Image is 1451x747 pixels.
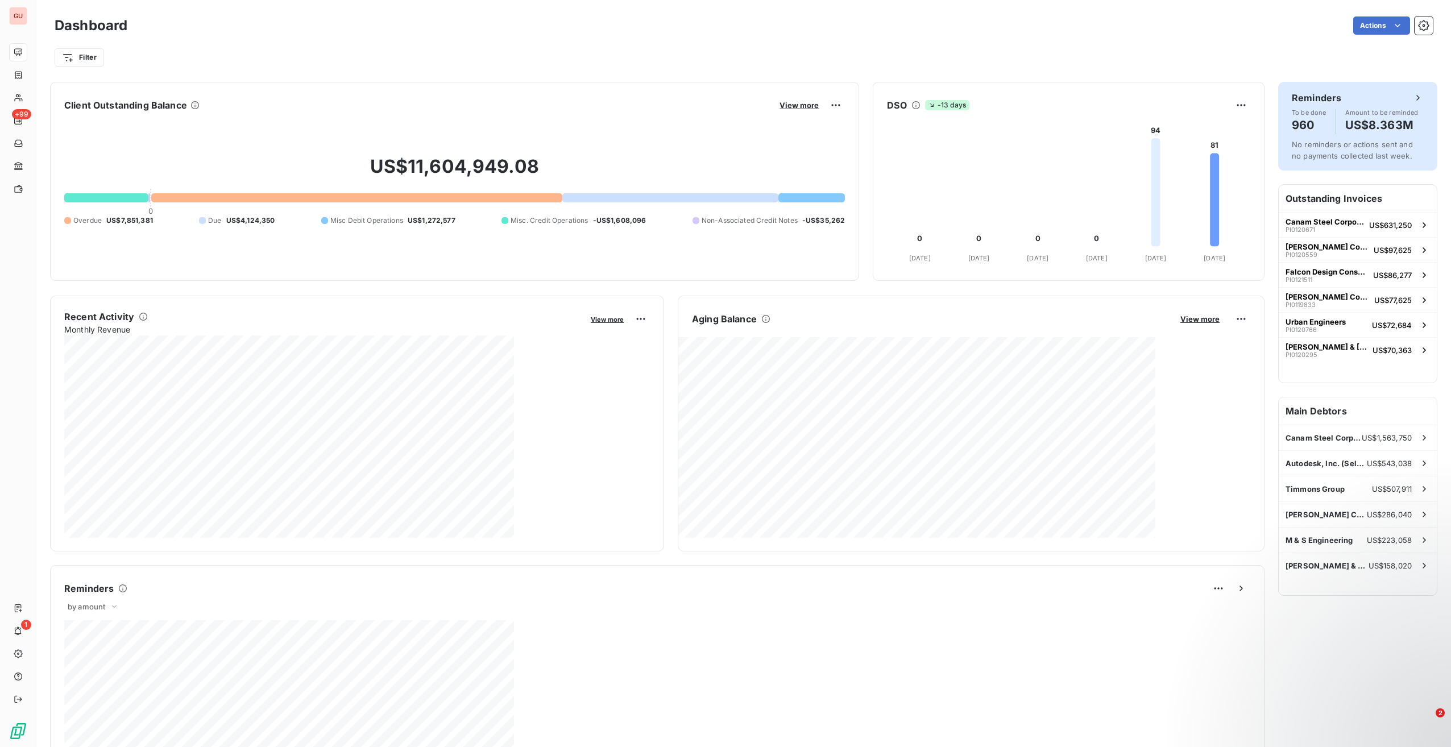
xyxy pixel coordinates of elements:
[1027,254,1049,262] tspan: [DATE]
[692,312,757,326] h6: Aging Balance
[1292,109,1326,116] span: To be done
[1286,267,1369,276] span: Falcon Design Consultants
[780,101,819,110] span: View more
[64,582,114,595] h6: Reminders
[1367,510,1412,519] span: US$286,040
[1279,337,1437,362] button: [PERSON_NAME] & [PERSON_NAME] ConstructionPI0120295US$70,363
[1224,637,1451,716] iframe: Intercom notifications message
[1412,708,1440,736] iframe: Intercom live chat
[776,100,822,110] button: View more
[1286,484,1345,493] span: Timmons Group
[909,254,931,262] tspan: [DATE]
[593,215,646,226] span: -US$1,608,096
[1286,317,1346,326] span: Urban Engineers
[1180,314,1220,323] span: View more
[1086,254,1108,262] tspan: [DATE]
[1279,212,1437,237] button: Canam Steel Corporation ([GEOGRAPHIC_DATA])PI0120671US$631,250
[802,215,845,226] span: -US$35,262
[64,310,134,323] h6: Recent Activity
[226,215,275,226] span: US$4,124,350
[1374,296,1412,305] span: US$77,625
[73,215,102,226] span: Overdue
[1286,510,1367,519] span: [PERSON_NAME] Construction
[702,215,798,226] span: Non-Associated Credit Notes
[1145,254,1167,262] tspan: [DATE]
[1286,536,1353,545] span: M & S Engineering
[591,316,624,323] span: View more
[9,722,27,740] img: Logo LeanPay
[925,100,969,110] span: -13 days
[1286,342,1368,351] span: [PERSON_NAME] & [PERSON_NAME] Construction
[1279,237,1437,262] button: [PERSON_NAME] ConstructionPI0120559US$97,625
[1286,561,1369,570] span: [PERSON_NAME] & [PERSON_NAME] Construction
[55,15,127,36] h3: Dashboard
[1286,276,1312,283] span: PI0121511
[511,215,588,226] span: Misc. Credit Operations
[330,215,403,226] span: Misc Debit Operations
[1286,326,1317,333] span: PI0120766
[68,602,105,611] span: by amount
[12,109,31,119] span: +99
[1204,254,1226,262] tspan: [DATE]
[1372,321,1412,330] span: US$72,684
[1286,459,1367,468] span: Autodesk, Inc. (Self Bill)
[1353,16,1410,35] button: Actions
[1373,271,1412,280] span: US$86,277
[1279,262,1437,287] button: Falcon Design ConsultantsPI0121511US$86,277
[1279,397,1437,425] h6: Main Debtors
[1369,221,1412,230] span: US$631,250
[968,254,990,262] tspan: [DATE]
[148,206,153,215] span: 0
[1372,484,1412,493] span: US$507,911
[408,215,455,226] span: US$1,272,577
[1373,346,1412,355] span: US$70,363
[1292,91,1341,105] h6: Reminders
[1279,312,1437,337] button: Urban EngineersPI0120766US$72,684
[9,7,27,25] div: GU
[587,314,627,324] button: View more
[1367,536,1412,545] span: US$223,058
[1345,116,1419,134] h4: US$8.363M
[887,98,906,112] h6: DSO
[1286,251,1317,258] span: PI0120559
[1286,433,1362,442] span: Canam Steel Corporation ([GEOGRAPHIC_DATA])
[1345,109,1419,116] span: Amount to be reminded
[1292,116,1326,134] h4: 960
[1292,140,1413,160] span: No reminders or actions sent and no payments collected last week.
[55,48,104,67] button: Filter
[1279,185,1437,212] h6: Outstanding Invoices
[1286,226,1315,233] span: PI0120671
[106,215,153,226] span: US$7,851,381
[1286,242,1369,251] span: [PERSON_NAME] Construction
[64,155,845,189] h2: US$11,604,949.08
[1362,433,1412,442] span: US$1,563,750
[208,215,221,226] span: Due
[1286,292,1370,301] span: [PERSON_NAME] Construction
[1286,351,1317,358] span: PI0120295
[1367,459,1412,468] span: US$543,038
[1279,287,1437,312] button: [PERSON_NAME] ConstructionPI0119833US$77,625
[1177,314,1223,324] button: View more
[64,98,187,112] h6: Client Outstanding Balance
[1286,301,1316,308] span: PI0119833
[1436,708,1445,717] span: 2
[1374,246,1412,255] span: US$97,625
[21,620,31,630] span: 1
[1369,561,1412,570] span: US$158,020
[64,323,583,335] span: Monthly Revenue
[1286,217,1365,226] span: Canam Steel Corporation ([GEOGRAPHIC_DATA])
